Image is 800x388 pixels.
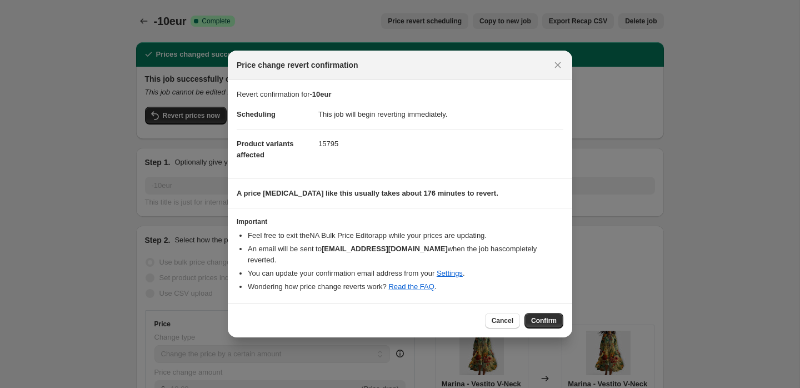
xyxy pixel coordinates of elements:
[492,316,513,325] span: Cancel
[248,230,563,241] li: Feel free to exit the NA Bulk Price Editor app while your prices are updating.
[237,59,358,71] span: Price change revert confirmation
[237,110,276,118] span: Scheduling
[248,243,563,266] li: An email will be sent to when the job has completely reverted .
[237,140,294,159] span: Product variants affected
[388,282,434,291] a: Read the FAQ
[248,268,563,279] li: You can update your confirmation email address from your .
[237,189,498,197] b: A price [MEDICAL_DATA] like this usually takes about 176 minutes to revert.
[437,269,463,277] a: Settings
[485,313,520,329] button: Cancel
[322,245,448,253] b: [EMAIL_ADDRESS][DOMAIN_NAME]
[524,313,563,329] button: Confirm
[318,100,563,129] dd: This job will begin reverting immediately.
[248,281,563,292] li: Wondering how price change reverts work? .
[310,90,332,98] b: -10eur
[237,217,563,226] h3: Important
[318,129,563,158] dd: 15795
[531,316,557,325] span: Confirm
[550,57,566,73] button: Close
[237,89,563,100] p: Revert confirmation for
